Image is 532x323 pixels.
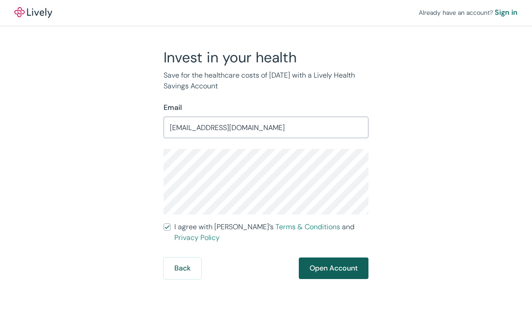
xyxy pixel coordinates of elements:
[275,222,340,231] a: Terms & Conditions
[174,222,368,243] span: I agree with [PERSON_NAME]’s and
[164,48,368,66] h2: Invest in your health
[299,258,368,279] button: Open Account
[419,7,518,18] div: Already have an account?
[164,102,182,113] label: Email
[14,7,52,18] img: Lively
[164,70,368,92] p: Save for the healthcare costs of [DATE] with a Lively Health Savings Account
[14,7,52,18] a: LivelyLively
[174,233,220,242] a: Privacy Policy
[495,7,518,18] a: Sign in
[164,258,201,279] button: Back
